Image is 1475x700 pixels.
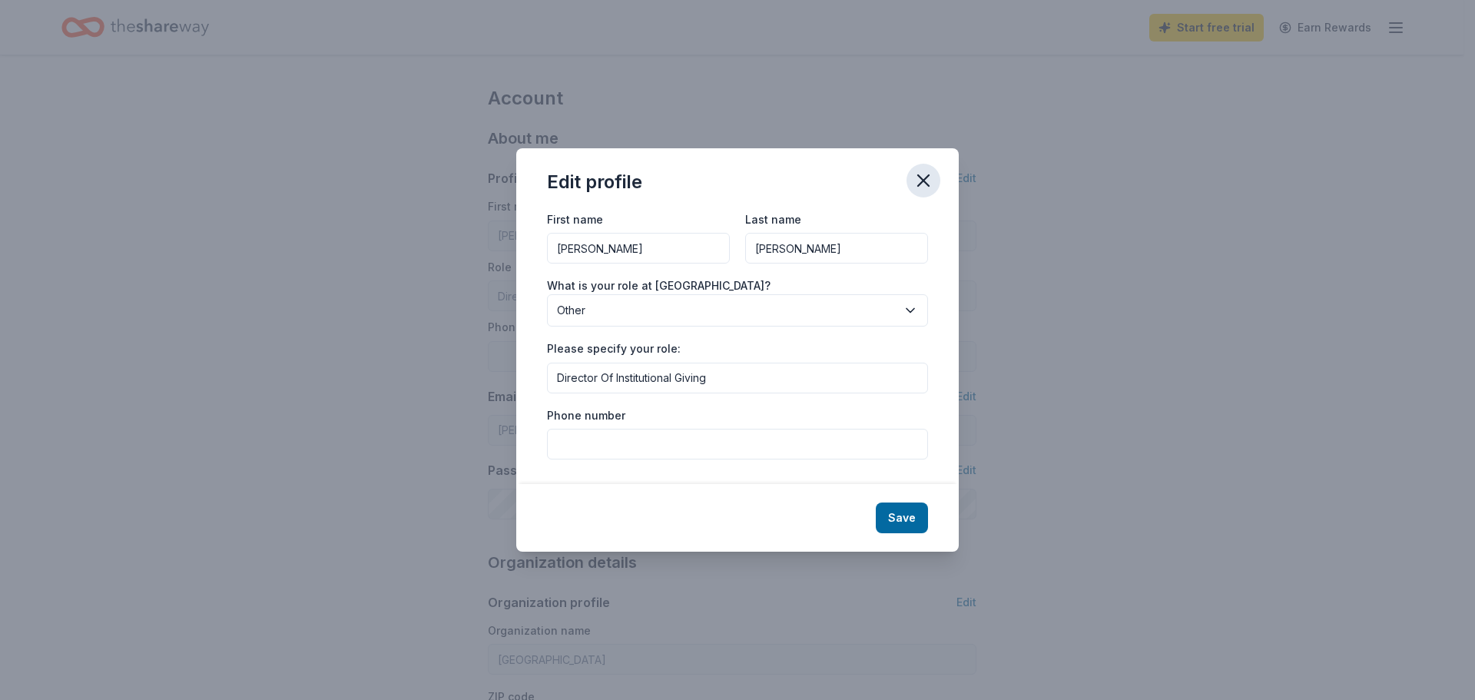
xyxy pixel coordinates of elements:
button: Other [547,294,928,327]
label: What is your role at [GEOGRAPHIC_DATA]? [547,278,771,294]
span: Other [557,301,897,320]
label: Please specify your role: [547,341,681,357]
label: Phone number [547,408,625,423]
button: Save [876,503,928,533]
label: First name [547,212,603,227]
div: Edit profile [547,170,642,194]
label: Last name [745,212,801,227]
